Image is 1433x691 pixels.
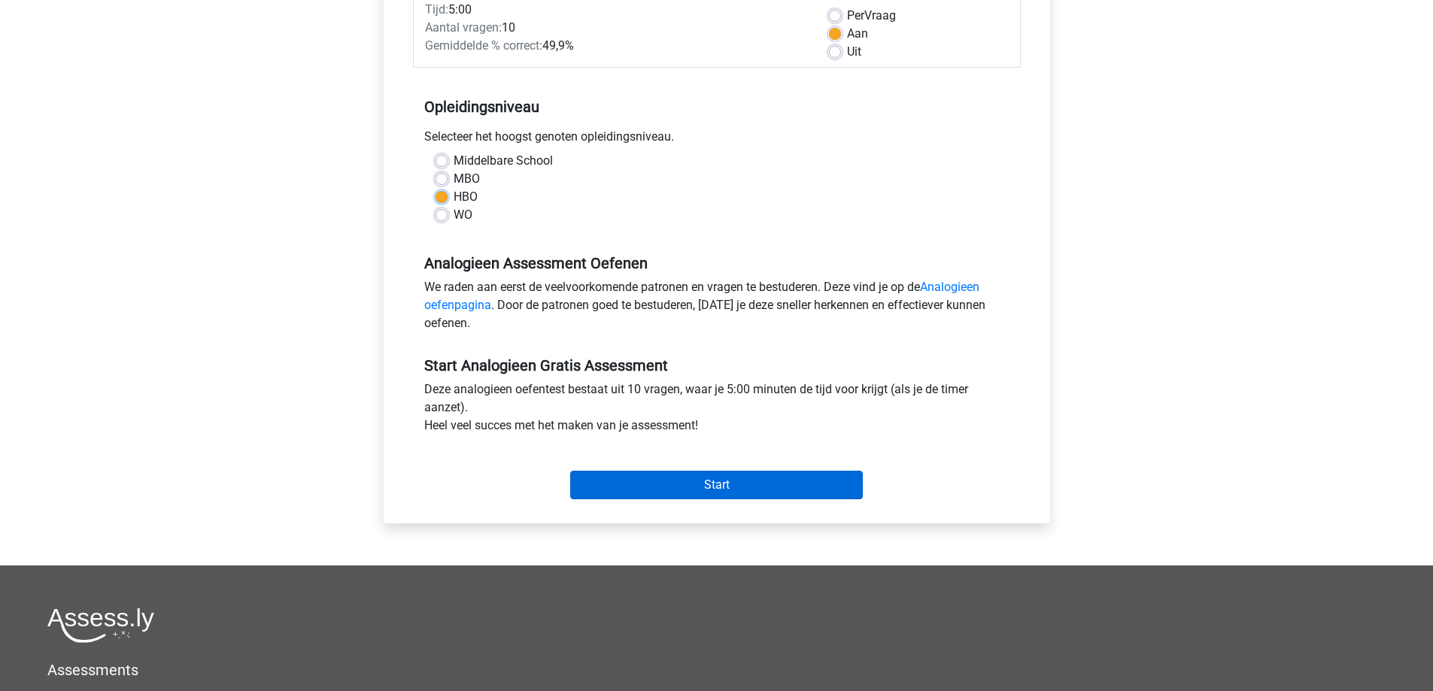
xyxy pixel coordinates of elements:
[424,92,1009,122] h5: Opleidingsniveau
[424,254,1009,272] h5: Analogieen Assessment Oefenen
[414,37,818,55] div: 49,9%
[454,188,478,206] label: HBO
[454,170,480,188] label: MBO
[570,471,863,499] input: Start
[847,43,861,61] label: Uit
[425,20,502,35] span: Aantal vragen:
[414,19,818,37] div: 10
[47,608,154,643] img: Assessly logo
[413,380,1021,441] div: Deze analogieen oefentest bestaat uit 10 vragen, waar je 5:00 minuten de tijd voor krijgt (als je...
[47,661,1386,679] h5: Assessments
[424,356,1009,374] h5: Start Analogieen Gratis Assessment
[414,1,818,19] div: 5:00
[454,206,472,224] label: WO
[847,7,896,25] label: Vraag
[425,2,448,17] span: Tijd:
[413,278,1021,338] div: We raden aan eerst de veelvoorkomende patronen en vragen te bestuderen. Deze vind je op de . Door...
[454,152,553,170] label: Middelbare School
[413,128,1021,152] div: Selecteer het hoogst genoten opleidingsniveau.
[425,38,542,53] span: Gemiddelde % correct:
[847,25,868,43] label: Aan
[847,8,864,23] span: Per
